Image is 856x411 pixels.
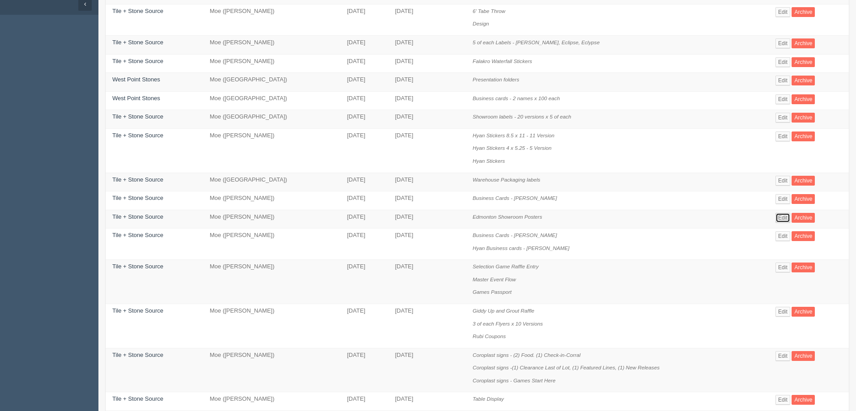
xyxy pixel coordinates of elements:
[340,54,388,73] td: [DATE]
[340,260,388,304] td: [DATE]
[112,307,163,314] a: Tile + Stone Source
[340,128,388,173] td: [DATE]
[775,94,790,104] a: Edit
[775,263,790,272] a: Edit
[388,229,466,260] td: [DATE]
[473,177,540,182] i: Warehouse Packaging labels
[203,229,341,260] td: Moe ([PERSON_NAME])
[203,348,341,392] td: Moe ([PERSON_NAME])
[112,95,160,102] a: West Point Stones
[775,213,790,223] a: Edit
[775,231,790,241] a: Edit
[388,128,466,173] td: [DATE]
[473,333,506,339] i: Rubi Coupons
[340,348,388,392] td: [DATE]
[203,392,341,411] td: Moe ([PERSON_NAME])
[203,4,341,35] td: Moe ([PERSON_NAME])
[112,195,163,201] a: Tile + Stone Source
[775,76,790,85] a: Edit
[388,73,466,92] td: [DATE]
[203,73,341,92] td: Moe ([GEOGRAPHIC_DATA])
[775,395,790,405] a: Edit
[203,91,341,110] td: Moe ([GEOGRAPHIC_DATA])
[203,173,341,191] td: Moe ([GEOGRAPHIC_DATA])
[792,307,815,317] a: Archive
[203,191,341,210] td: Moe ([PERSON_NAME])
[775,176,790,186] a: Edit
[203,110,341,129] td: Moe ([GEOGRAPHIC_DATA])
[473,158,505,164] i: Hyan Stickers
[792,131,815,141] a: Archive
[473,145,551,151] i: Hyan Stickers 4 x 5.25 - 5 Version
[792,57,815,67] a: Archive
[112,176,163,183] a: Tile + Stone Source
[203,210,341,229] td: Moe ([PERSON_NAME])
[792,94,815,104] a: Archive
[340,392,388,411] td: [DATE]
[775,113,790,123] a: Edit
[473,289,511,295] i: Games Passport
[473,364,660,370] i: Coroplast signs -(1) Clearance Last of Lot, (1) Featured Lines, (1) New Releases
[792,176,815,186] a: Archive
[112,8,163,14] a: Tile + Stone Source
[203,128,341,173] td: Moe ([PERSON_NAME])
[775,307,790,317] a: Edit
[792,351,815,361] a: Archive
[112,132,163,139] a: Tile + Stone Source
[340,191,388,210] td: [DATE]
[473,76,519,82] i: Presentation folders
[792,7,815,17] a: Archive
[112,395,163,402] a: Tile + Stone Source
[473,95,560,101] i: Business cards - 2 names x 100 each
[203,304,341,348] td: Moe ([PERSON_NAME])
[775,7,790,17] a: Edit
[340,229,388,260] td: [DATE]
[792,231,815,241] a: Archive
[792,194,815,204] a: Archive
[473,377,555,383] i: Coroplast signs - Games Start Here
[775,57,790,67] a: Edit
[792,76,815,85] a: Archive
[112,232,163,238] a: Tile + Stone Source
[473,21,489,26] i: Design
[203,36,341,55] td: Moe ([PERSON_NAME])
[473,58,532,64] i: Falakro Waterfall Stickers
[473,352,580,358] i: Coroplast signs - (2) Food. (1) Check-in-Corral
[388,4,466,35] td: [DATE]
[340,91,388,110] td: [DATE]
[340,110,388,129] td: [DATE]
[388,91,466,110] td: [DATE]
[792,395,815,405] a: Archive
[203,54,341,73] td: Moe ([PERSON_NAME])
[340,173,388,191] td: [DATE]
[388,191,466,210] td: [DATE]
[473,321,543,326] i: 3 of each Flyers x 10 Versions
[340,210,388,229] td: [DATE]
[473,8,505,14] i: 6’ Tabe Throw
[473,132,554,138] i: Hyan Stickers 8.5 x 11 - 11 Version
[473,214,542,220] i: Edmonton Showroom Posters
[388,304,466,348] td: [DATE]
[112,113,163,120] a: Tile + Stone Source
[473,396,504,402] i: Table Display
[112,213,163,220] a: Tile + Stone Source
[388,110,466,129] td: [DATE]
[388,36,466,55] td: [DATE]
[473,276,516,282] i: Master Event Flow
[340,4,388,35] td: [DATE]
[473,263,538,269] i: Selection Game Raffle Entry
[112,76,160,83] a: West Point Stones
[388,210,466,229] td: [DATE]
[203,260,341,304] td: Moe ([PERSON_NAME])
[473,114,571,119] i: Showroom labels - 20 versions x 5 of each
[340,73,388,92] td: [DATE]
[112,263,163,270] a: Tile + Stone Source
[388,173,466,191] td: [DATE]
[792,213,815,223] a: Archive
[388,260,466,304] td: [DATE]
[775,38,790,48] a: Edit
[388,392,466,411] td: [DATE]
[340,36,388,55] td: [DATE]
[792,38,815,48] a: Archive
[473,245,569,251] i: Hyan Business cards - [PERSON_NAME]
